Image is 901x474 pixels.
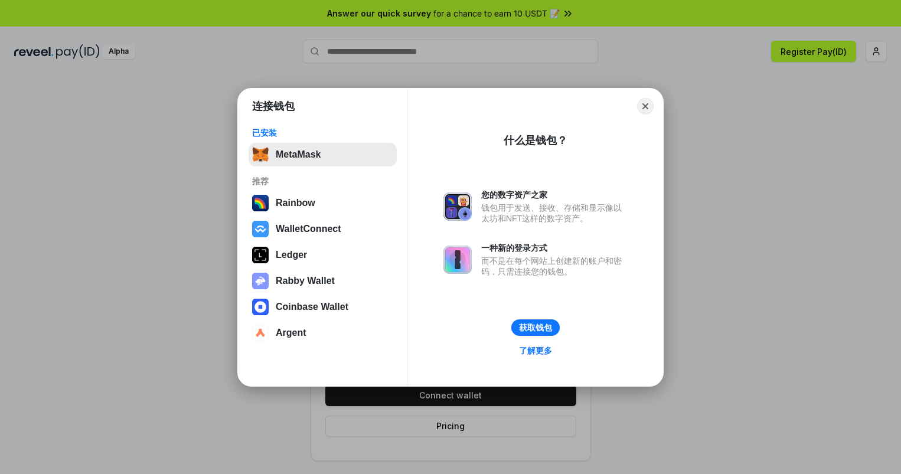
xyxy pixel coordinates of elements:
div: Argent [276,328,306,338]
img: svg+xml,%3Csvg%20xmlns%3D%22http%3A%2F%2Fwww.w3.org%2F2000%2Fsvg%22%20fill%3D%22none%22%20viewBox... [443,246,472,274]
div: Ledger [276,250,307,260]
img: svg+xml,%3Csvg%20xmlns%3D%22http%3A%2F%2Fwww.w3.org%2F2000%2Fsvg%22%20fill%3D%22none%22%20viewBox... [252,273,269,289]
div: 已安装 [252,128,393,138]
div: WalletConnect [276,224,341,234]
div: MetaMask [276,149,321,160]
div: 推荐 [252,176,393,187]
div: 您的数字资产之家 [481,189,628,200]
button: MetaMask [249,143,397,166]
div: 钱包用于发送、接收、存储和显示像以太坊和NFT这样的数字资产。 [481,202,628,224]
div: 而不是在每个网站上创建新的账户和密码，只需连接您的钱包。 [481,256,628,277]
img: svg+xml,%3Csvg%20width%3D%2228%22%20height%3D%2228%22%20viewBox%3D%220%200%2028%2028%22%20fill%3D... [252,299,269,315]
button: 获取钱包 [511,319,560,336]
img: svg+xml,%3Csvg%20width%3D%2228%22%20height%3D%2228%22%20viewBox%3D%220%200%2028%2028%22%20fill%3D... [252,221,269,237]
img: svg+xml,%3Csvg%20width%3D%22120%22%20height%3D%22120%22%20viewBox%3D%220%200%20120%20120%22%20fil... [252,195,269,211]
img: svg+xml,%3Csvg%20xmlns%3D%22http%3A%2F%2Fwww.w3.org%2F2000%2Fsvg%22%20fill%3D%22none%22%20viewBox... [443,192,472,221]
button: Close [637,98,654,115]
a: 了解更多 [512,343,559,358]
img: svg+xml,%3Csvg%20width%3D%2228%22%20height%3D%2228%22%20viewBox%3D%220%200%2028%2028%22%20fill%3D... [252,325,269,341]
img: svg+xml,%3Csvg%20fill%3D%22none%22%20height%3D%2233%22%20viewBox%3D%220%200%2035%2033%22%20width%... [252,146,269,163]
button: Rainbow [249,191,397,215]
button: Rabby Wallet [249,269,397,293]
div: 了解更多 [519,345,552,356]
div: 获取钱包 [519,322,552,333]
div: Rabby Wallet [276,276,335,286]
h1: 连接钱包 [252,99,295,113]
div: 什么是钱包？ [504,133,567,148]
div: 一种新的登录方式 [481,243,628,253]
img: svg+xml,%3Csvg%20xmlns%3D%22http%3A%2F%2Fwww.w3.org%2F2000%2Fsvg%22%20width%3D%2228%22%20height%3... [252,247,269,263]
div: Rainbow [276,198,315,208]
div: Coinbase Wallet [276,302,348,312]
button: WalletConnect [249,217,397,241]
button: Argent [249,321,397,345]
button: Coinbase Wallet [249,295,397,319]
button: Ledger [249,243,397,267]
